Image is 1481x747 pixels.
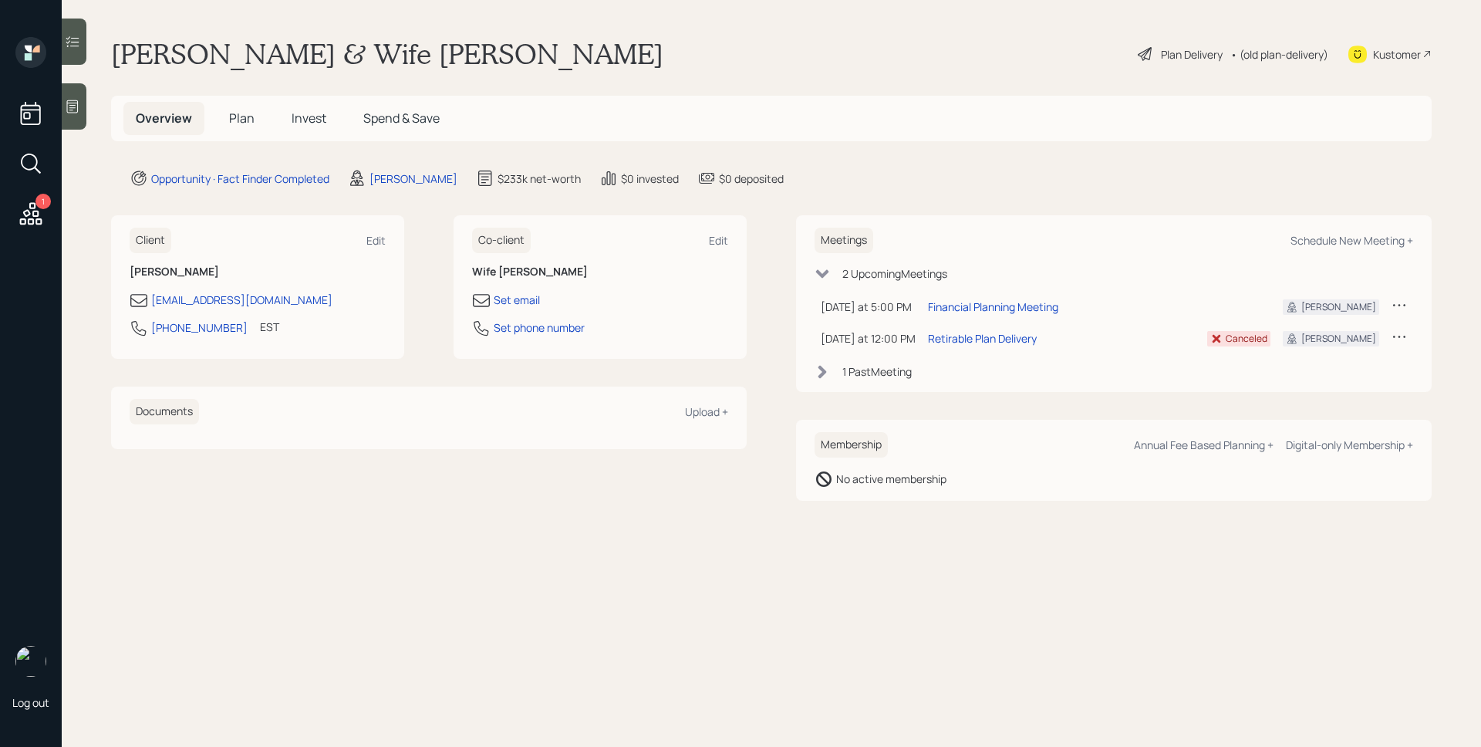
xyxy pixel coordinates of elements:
h6: Membership [815,432,888,458]
div: $0 invested [621,171,679,187]
div: $0 deposited [719,171,784,187]
div: Canceled [1226,332,1267,346]
div: [PERSON_NAME] [369,171,457,187]
h6: Documents [130,399,199,424]
span: Invest [292,110,326,127]
span: Overview [136,110,192,127]
div: [EMAIL_ADDRESS][DOMAIN_NAME] [151,292,332,308]
h6: Meetings [815,228,873,253]
div: $233k net-worth [498,171,581,187]
img: james-distasi-headshot.png [15,646,46,677]
div: [DATE] at 5:00 PM [821,299,916,315]
div: 2 Upcoming Meeting s [842,265,947,282]
div: Schedule New Meeting + [1290,233,1413,248]
div: [PHONE_NUMBER] [151,319,248,336]
div: Opportunity · Fact Finder Completed [151,171,329,187]
div: 1 [35,194,51,209]
h1: [PERSON_NAME] & Wife [PERSON_NAME] [111,37,663,71]
div: Retirable Plan Delivery [928,330,1037,346]
div: Set email [494,292,540,308]
div: • (old plan-delivery) [1230,46,1328,63]
h6: Wife [PERSON_NAME] [472,265,728,279]
div: [PERSON_NAME] [1301,332,1376,346]
div: Plan Delivery [1161,46,1223,63]
div: 1 Past Meeting [842,363,912,380]
div: No active membership [836,471,946,487]
div: Upload + [685,404,728,419]
span: Spend & Save [363,110,440,127]
h6: [PERSON_NAME] [130,265,386,279]
span: Plan [229,110,255,127]
div: Digital-only Membership + [1286,438,1413,452]
div: Financial Planning Meeting [928,299,1058,315]
div: Annual Fee Based Planning + [1134,438,1274,452]
div: EST [260,319,279,335]
div: Edit [366,233,386,248]
div: [PERSON_NAME] [1301,300,1376,314]
div: Kustomer [1373,46,1421,63]
div: Edit [709,233,728,248]
div: Set phone number [494,319,585,336]
h6: Client [130,228,171,253]
div: [DATE] at 12:00 PM [821,330,916,346]
h6: Co-client [472,228,531,253]
div: Log out [12,695,49,710]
